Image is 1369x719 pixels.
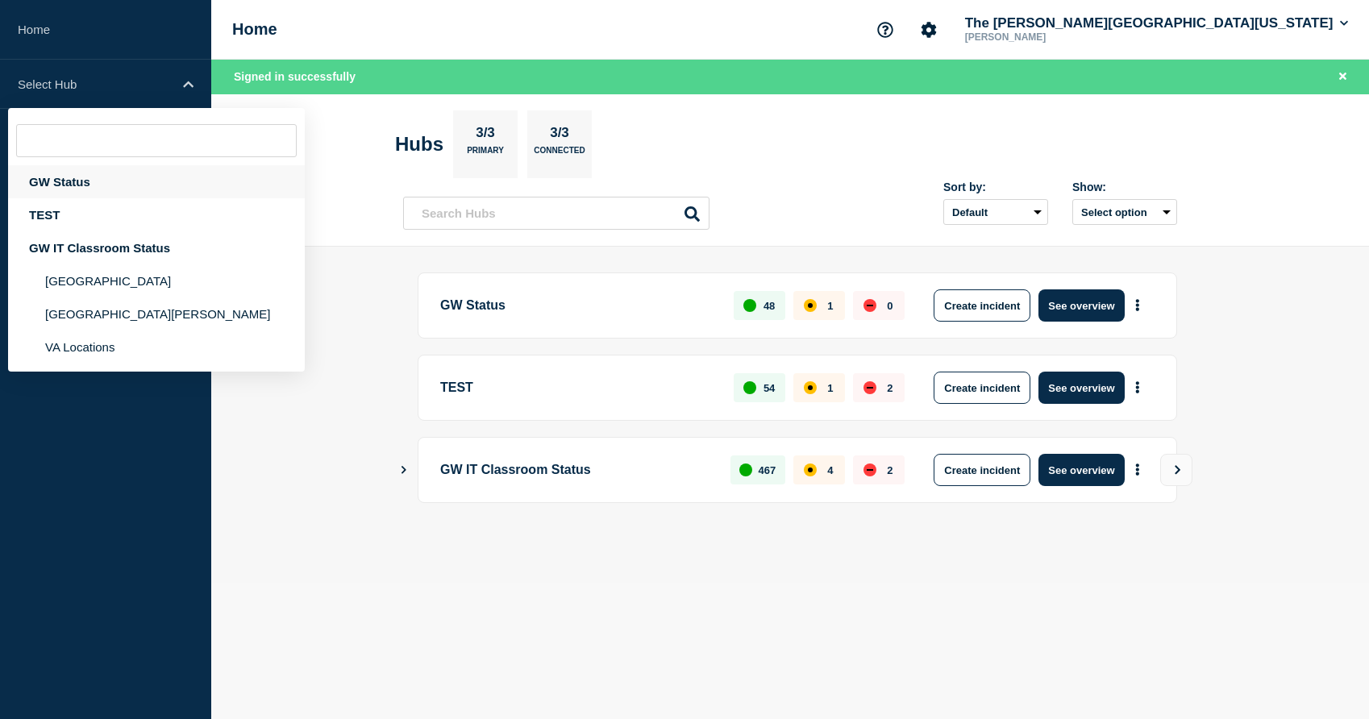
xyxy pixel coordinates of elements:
div: Show: [1072,181,1177,193]
span: Signed in successfully [234,70,356,83]
div: down [863,299,876,312]
p: 3/3 [544,125,576,146]
div: up [739,463,752,476]
p: 3/3 [470,125,501,146]
div: Sort by: [943,181,1048,193]
p: 48 [764,300,775,312]
li: [GEOGRAPHIC_DATA] [8,264,305,297]
p: 1 [827,300,833,312]
button: Select option [1072,199,1177,225]
p: 4 [827,464,833,476]
button: Create incident [934,372,1030,404]
div: affected [804,381,817,394]
p: 2 [887,382,893,394]
select: Sort by [943,199,1048,225]
p: 2 [887,464,893,476]
li: [GEOGRAPHIC_DATA][PERSON_NAME] [8,297,305,330]
h2: Hubs [395,133,443,156]
button: More actions [1127,291,1148,321]
div: GW Status [8,165,305,198]
input: Search Hubs [403,197,709,230]
p: Select Hub [18,77,173,91]
button: Create incident [934,289,1030,322]
button: Support [868,13,902,47]
p: GW Status [440,289,715,322]
p: 54 [764,382,775,394]
button: View [1160,454,1192,486]
button: More actions [1127,373,1148,403]
p: 0 [887,300,893,312]
button: See overview [1038,289,1124,322]
div: TEST [8,198,305,231]
li: VA Locations [8,330,305,364]
button: See overview [1038,454,1124,486]
p: Connected [534,146,585,163]
p: Primary [467,146,504,163]
button: Account settings [912,13,946,47]
button: See overview [1038,372,1124,404]
p: 1 [827,382,833,394]
p: TEST [440,372,715,404]
button: Close banner [1333,68,1353,86]
button: Show Connected Hubs [400,464,408,476]
div: up [743,381,756,394]
h1: Home [232,20,277,39]
p: GW IT Classroom Status [440,454,712,486]
div: down [863,463,876,476]
div: GW IT Classroom Status [8,231,305,264]
div: affected [804,463,817,476]
button: More actions [1127,455,1148,485]
p: 467 [759,464,776,476]
div: down [863,381,876,394]
p: [PERSON_NAME] [962,31,1130,43]
div: up [743,299,756,312]
button: Create incident [934,454,1030,486]
button: The [PERSON_NAME][GEOGRAPHIC_DATA][US_STATE] [962,15,1351,31]
div: affected [804,299,817,312]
